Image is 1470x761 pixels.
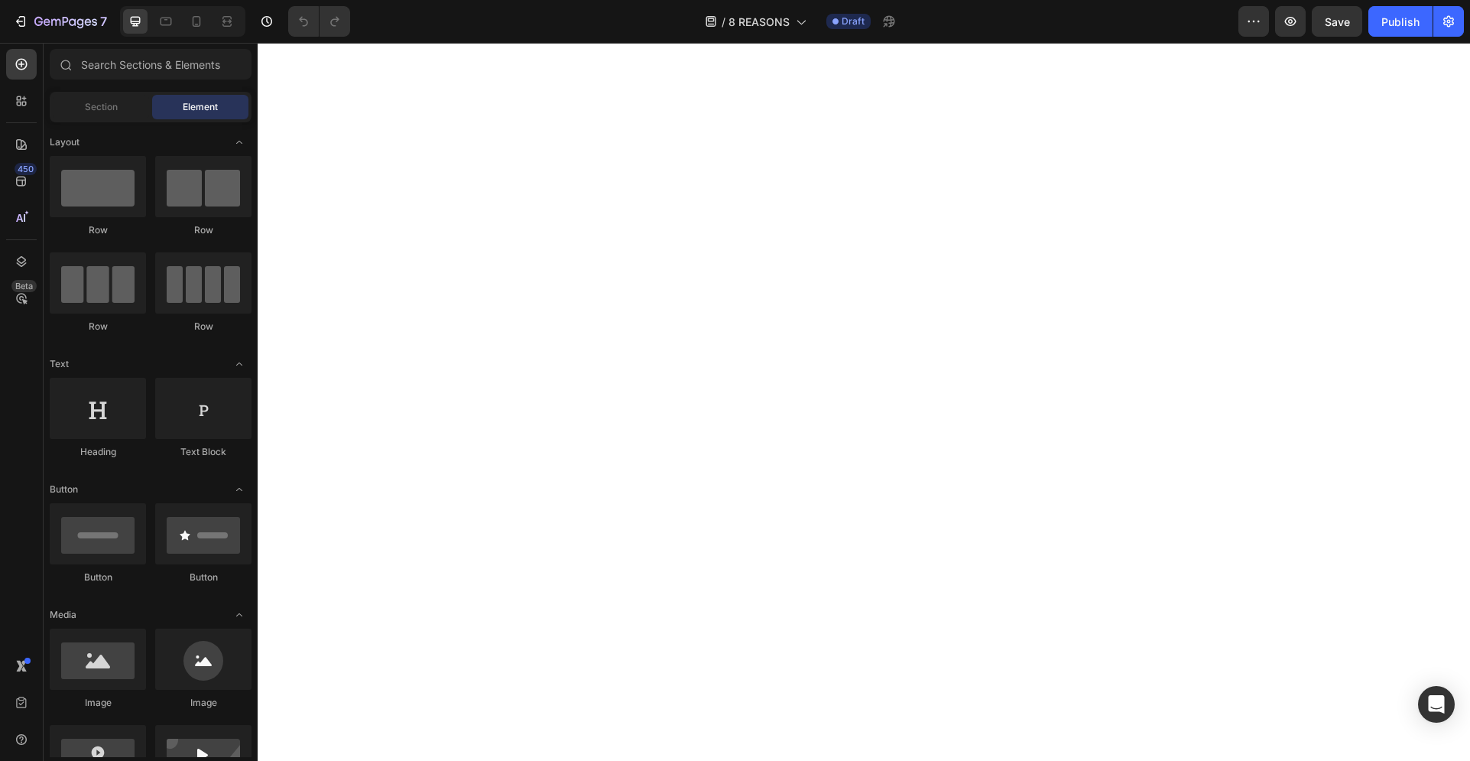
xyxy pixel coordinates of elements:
[50,357,69,371] span: Text
[11,280,37,292] div: Beta
[1312,6,1362,37] button: Save
[50,571,146,584] div: Button
[85,100,118,114] span: Section
[155,320,251,333] div: Row
[100,12,107,31] p: 7
[50,445,146,459] div: Heading
[722,14,725,30] span: /
[50,49,251,80] input: Search Sections & Elements
[6,6,114,37] button: 7
[50,320,146,333] div: Row
[227,603,251,627] span: Toggle open
[1418,686,1455,723] div: Open Intercom Messenger
[258,43,1470,761] iframe: Design area
[50,223,146,237] div: Row
[842,15,865,28] span: Draft
[50,135,80,149] span: Layout
[227,352,251,376] span: Toggle open
[1368,6,1433,37] button: Publish
[155,445,251,459] div: Text Block
[155,696,251,710] div: Image
[50,696,146,710] div: Image
[50,483,78,496] span: Button
[729,14,790,30] span: 8 REASONS
[155,223,251,237] div: Row
[1381,14,1420,30] div: Publish
[288,6,350,37] div: Undo/Redo
[15,163,37,175] div: 450
[227,130,251,154] span: Toggle open
[50,608,76,622] span: Media
[1325,15,1350,28] span: Save
[155,571,251,584] div: Button
[227,477,251,502] span: Toggle open
[183,100,218,114] span: Element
